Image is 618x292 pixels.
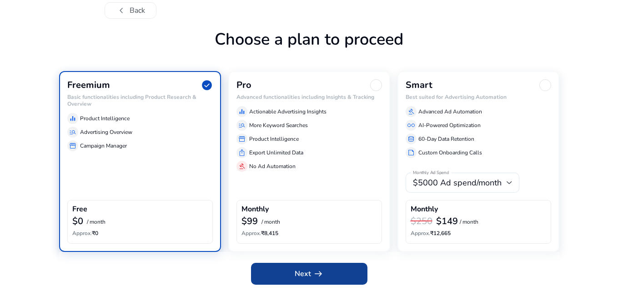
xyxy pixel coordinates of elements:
span: Approx. [411,230,430,237]
p: Advertising Overview [80,128,132,136]
p: Product Intelligence [249,135,299,143]
p: / month [460,219,478,225]
h6: Basic functionalities including Product Research & Overview [67,94,213,107]
p: Campaign Manager [80,142,127,150]
b: $0 [72,215,83,227]
h3: Pro [236,80,251,91]
h4: Free [72,205,87,214]
span: storefront [69,142,76,149]
button: chevron_leftBack [105,2,156,19]
p: No Ad Automation [249,162,296,170]
h3: Smart [406,80,432,91]
p: Custom Onboarding Calls [418,149,482,157]
p: More Keyword Searches [249,121,308,129]
span: all_inclusive [407,122,415,129]
span: Approx. [241,230,261,237]
span: gavel [238,163,246,170]
span: summarize [407,149,415,156]
span: equalizer [69,115,76,122]
p: / month [87,219,106,225]
span: database [407,135,415,143]
p: Actionable Advertising Insights [249,108,327,116]
h3: $250 [411,216,432,227]
h6: ₹0 [72,230,208,236]
span: manage_search [238,122,246,129]
span: gavel [407,108,415,115]
h1: Choose a plan to proceed [59,30,559,71]
h4: Monthly [241,205,269,214]
button: Nextarrow_right_alt [251,263,367,285]
span: storefront [238,135,246,143]
p: / month [261,219,280,225]
span: Approx. [72,230,92,237]
span: equalizer [238,108,246,115]
h3: Freemium [67,80,110,91]
p: Export Unlimited Data [249,149,303,157]
h4: Monthly [411,205,438,214]
p: AI-Powered Optimization [418,121,481,129]
h6: Best suited for Advertising Automation [406,94,551,100]
span: manage_search [69,128,76,136]
p: 60-Day Data Retention [418,135,474,143]
h6: ₹12,665 [411,230,546,236]
mat-label: Monthly Ad Spend [413,170,449,176]
span: check_circle [201,79,213,91]
span: ios_share [238,149,246,156]
span: chevron_left [116,5,127,16]
h6: ₹8,415 [241,230,377,236]
span: $5000 Ad spend/month [413,177,502,188]
b: $149 [436,215,458,227]
span: arrow_right_alt [313,268,324,279]
p: Product Intelligence [80,114,130,123]
h6: Advanced functionalities including Insights & Tracking [236,94,382,100]
span: Next [295,268,324,279]
b: $99 [241,215,258,227]
p: Advanced Ad Automation [418,108,482,116]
